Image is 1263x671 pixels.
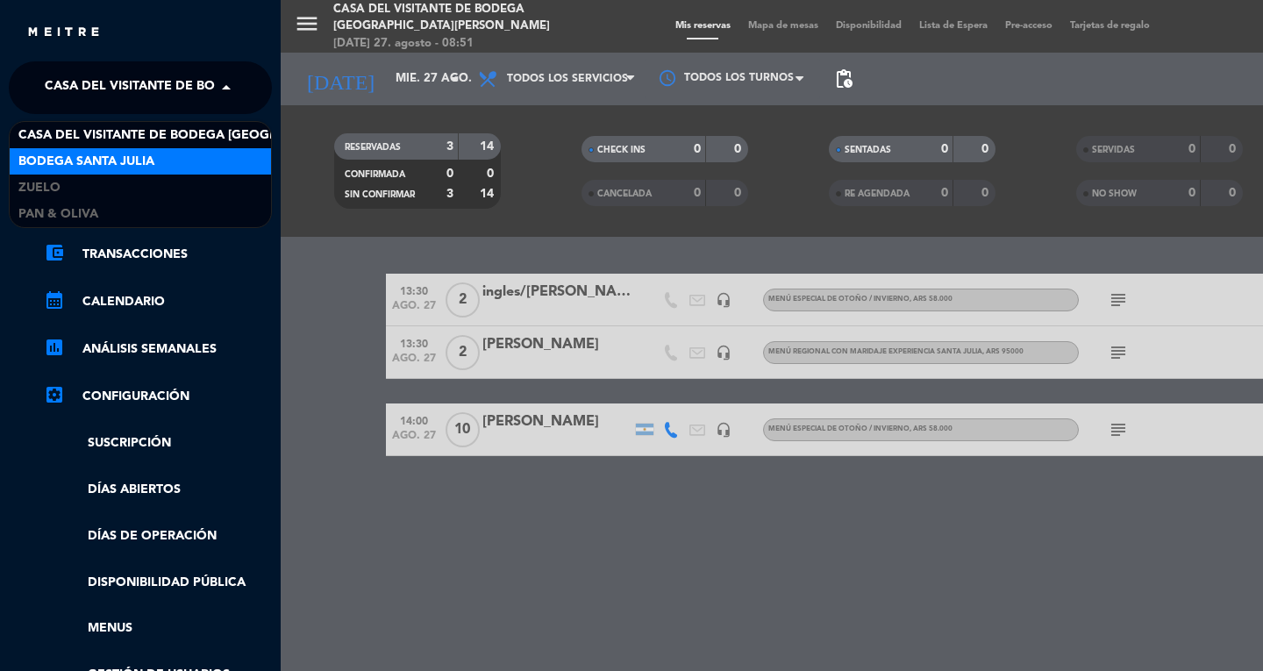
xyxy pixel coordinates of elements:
[44,339,272,360] a: assessmentANÁLISIS SEMANALES
[44,386,272,407] a: Configuración
[18,125,460,146] span: Casa del Visitante de Bodega [GEOGRAPHIC_DATA][PERSON_NAME]
[44,244,272,265] a: account_balance_walletTransacciones
[44,573,272,593] a: Disponibilidad pública
[44,480,272,500] a: Días abiertos
[26,26,101,39] img: MEITRE
[44,337,65,358] i: assessment
[44,291,272,312] a: calendar_monthCalendario
[44,242,65,263] i: account_balance_wallet
[44,289,65,311] i: calendar_month
[44,618,272,639] a: Menus
[44,526,272,546] a: Días de Operación
[44,433,272,453] a: Suscripción
[18,204,98,225] span: Pan & Oliva
[833,68,854,89] span: pending_actions
[18,178,61,198] span: Zuelo
[18,152,154,172] span: Bodega Santa Julia
[45,69,486,106] span: Casa del Visitante de Bodega [GEOGRAPHIC_DATA][PERSON_NAME]
[44,384,65,405] i: settings_applications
